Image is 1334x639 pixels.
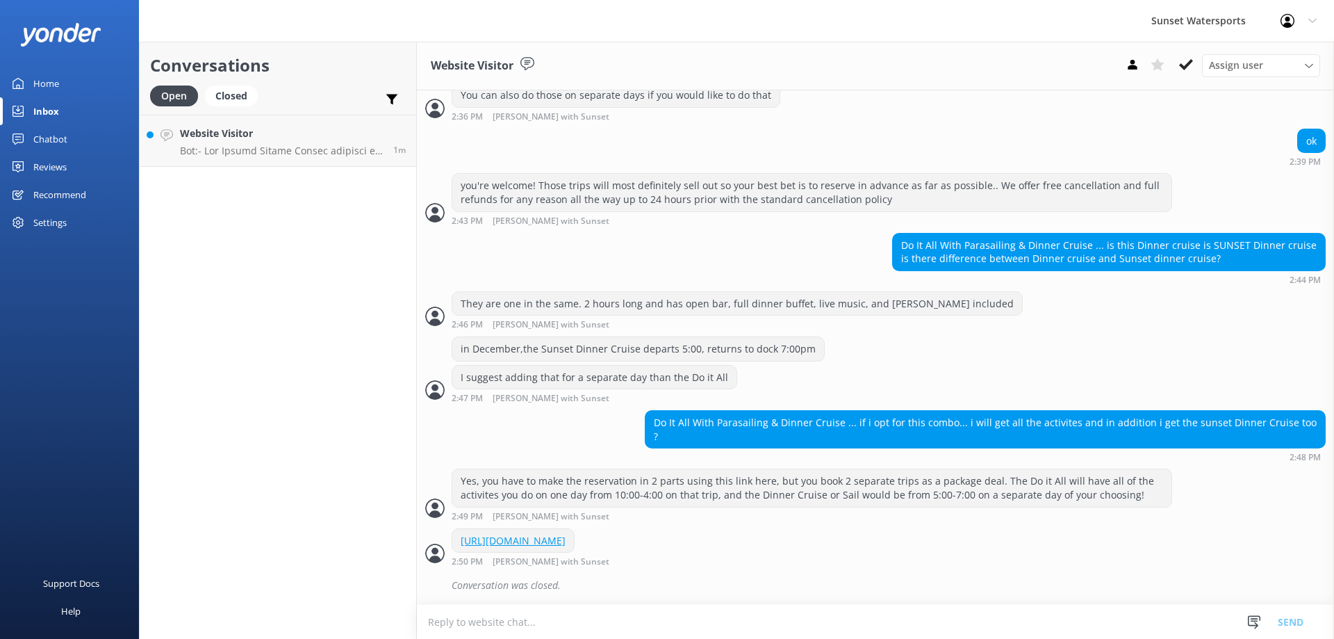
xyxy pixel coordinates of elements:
[33,125,67,153] div: Chatbot
[1290,158,1321,166] strong: 2:39 PM
[452,292,1022,316] div: They are one in the same. 2 hours long and has open bar, full dinner buffet, live music, and [PER...
[452,319,1023,330] div: 01:46pm 13-Aug-2025 (UTC -05:00) America/Cancun
[33,97,59,125] div: Inbox
[452,469,1171,506] div: Yes, you have to make the reservation in 2 parts using this link here, but you book 2 separate tr...
[461,534,566,547] a: [URL][DOMAIN_NAME]
[205,86,258,106] div: Closed
[140,115,416,167] a: Website VisitorBot:- Lor Ipsumd Sitame Consec adipisci el sedd eius tem inci utlaboree dolore mag...
[493,512,609,521] span: [PERSON_NAME] with Sunset
[452,83,780,107] div: You can also do those on separate days if you would like to do that
[452,113,483,122] strong: 2:36 PM
[33,181,86,209] div: Recommend
[893,234,1325,270] div: Do It All With Parasailing & Dinner Cruise ... is this Dinner cruise is SUNSET Dinner cruise is t...
[1290,156,1326,166] div: 01:39pm 13-Aug-2025 (UTC -05:00) America/Cancun
[452,321,483,330] strong: 2:46 PM
[452,394,483,403] strong: 2:47 PM
[452,174,1171,211] div: you're welcome! Those trips will most definitely sell out so your best bet is to reserve in advan...
[452,512,483,521] strong: 2:49 PM
[452,216,1172,226] div: 01:43pm 13-Aug-2025 (UTC -05:00) America/Cancun
[1298,129,1325,153] div: ok
[645,452,1326,462] div: 01:48pm 13-Aug-2025 (UTC -05:00) America/Cancun
[150,52,406,79] h2: Conversations
[61,597,81,625] div: Help
[393,144,406,156] span: 06:15pm 13-Aug-2025 (UTC -05:00) America/Cancun
[1209,58,1263,73] span: Assign user
[205,88,265,103] a: Closed
[452,393,737,403] div: 01:47pm 13-Aug-2025 (UTC -05:00) America/Cancun
[1202,54,1320,76] div: Assign User
[452,556,654,567] div: 01:50pm 13-Aug-2025 (UTC -05:00) America/Cancun
[452,511,1172,521] div: 01:49pm 13-Aug-2025 (UTC -05:00) America/Cancun
[425,574,1326,597] div: 2025-08-13T22:20:35.410
[33,153,67,181] div: Reviews
[493,394,609,403] span: [PERSON_NAME] with Sunset
[452,217,483,226] strong: 2:43 PM
[33,209,67,236] div: Settings
[892,275,1326,284] div: 01:44pm 13-Aug-2025 (UTC -05:00) America/Cancun
[43,569,99,597] div: Support Docs
[180,145,383,157] p: Bot: - Lor Ipsumd Sitame Consec adipisci el sedd eius tem inci utlaboree dolore magn al enim admi...
[452,558,483,567] strong: 2:50 PM
[452,574,1326,597] div: Conversation was closed.
[33,70,59,97] div: Home
[493,321,609,330] span: [PERSON_NAME] with Sunset
[150,88,205,103] a: Open
[645,411,1325,448] div: Do It All With Parasailing & Dinner Cruise ... if i opt for this combo... i will get all the acti...
[150,86,198,106] div: Open
[493,558,609,567] span: [PERSON_NAME] with Sunset
[452,366,736,389] div: I suggest adding that for a separate day than the Do it All
[493,217,609,226] span: [PERSON_NAME] with Sunset
[1290,453,1321,462] strong: 2:48 PM
[452,337,824,361] div: in December,the Sunset Dinner Cruise departs 5:00, returns to dock 7:00pm
[493,113,609,122] span: [PERSON_NAME] with Sunset
[1290,276,1321,284] strong: 2:44 PM
[452,111,780,122] div: 01:36pm 13-Aug-2025 (UTC -05:00) America/Cancun
[431,57,513,75] h3: Website Visitor
[180,126,383,141] h4: Website Visitor
[21,23,101,46] img: yonder-white-logo.png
